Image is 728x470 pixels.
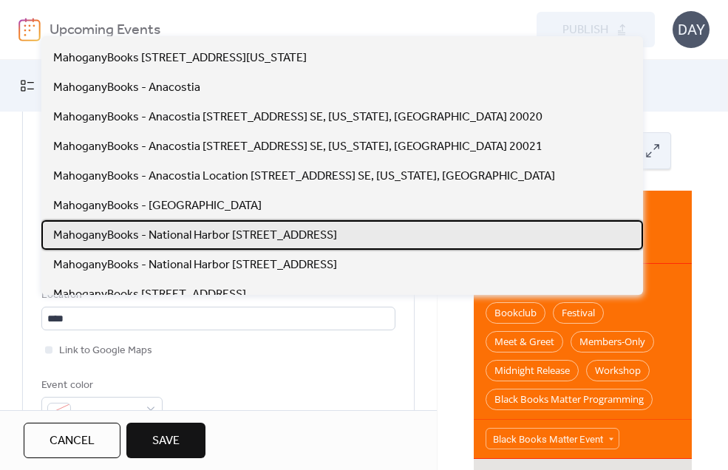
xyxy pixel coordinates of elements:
[673,11,710,48] div: DAY
[486,331,563,352] div: Meet & Greet
[50,432,95,450] span: Cancel
[126,423,205,458] button: Save
[53,138,542,156] span: MahoganyBooks - Anacostia [STREET_ADDRESS] SE, [US_STATE], [GEOGRAPHIC_DATA] 20021
[53,79,200,97] span: MahoganyBooks - Anacostia
[53,197,262,215] span: MahoganyBooks - [GEOGRAPHIC_DATA]
[9,66,106,106] a: My Events
[486,389,653,410] div: Black Books Matter Programming
[41,287,392,304] div: Location
[50,16,160,44] b: Upcoming Events
[152,432,180,450] span: Save
[486,302,545,324] div: Bookclub
[18,18,41,41] img: logo
[53,168,555,185] span: MahoganyBooks - Anacostia Location [STREET_ADDRESS] SE, [US_STATE], [GEOGRAPHIC_DATA]
[53,50,307,67] span: MahoganyBooks [STREET_ADDRESS][US_STATE]
[53,256,337,274] span: MahoganyBooks - National Harbor [STREET_ADDRESS]
[53,227,337,245] span: MahoganyBooks - National Harbor [STREET_ADDRESS]
[553,302,604,324] div: Festival
[571,331,654,352] div: Members-Only
[41,377,160,395] div: Event color
[59,342,152,360] span: Link to Google Maps
[586,360,650,381] div: Workshop
[486,360,579,381] div: Midnight Release
[53,286,246,304] span: MahoganyBooks [STREET_ADDRESS]
[24,423,120,458] button: Cancel
[53,109,542,126] span: MahoganyBooks - Anacostia [STREET_ADDRESS] SE, [US_STATE], [GEOGRAPHIC_DATA] 20020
